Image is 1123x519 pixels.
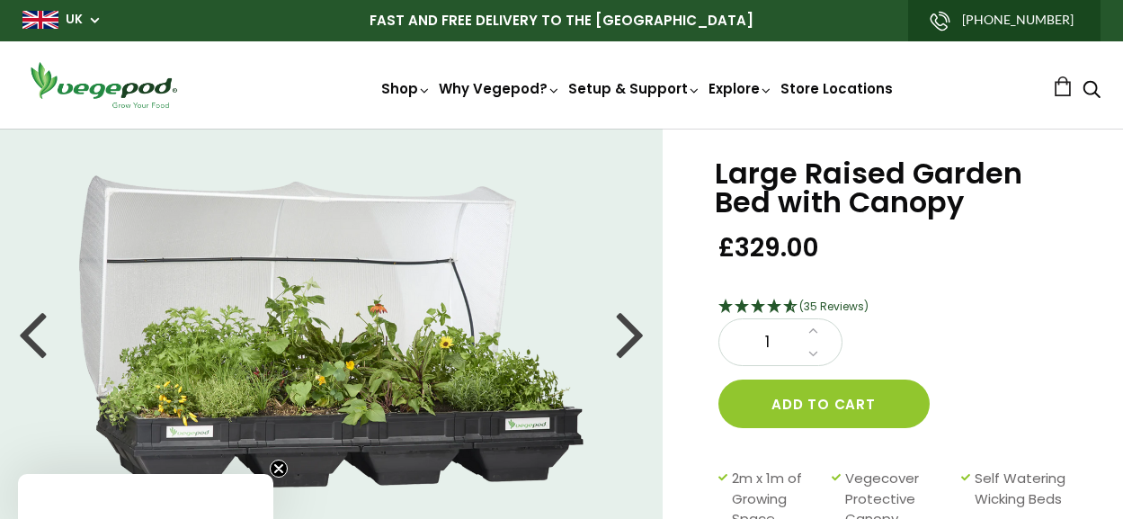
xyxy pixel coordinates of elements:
a: Increase quantity by 1 [803,319,824,343]
a: Shop [381,79,432,98]
button: Close teaser [270,460,288,478]
img: Large Raised Garden Bed with Canopy [79,175,584,490]
img: Vegepod [22,59,184,111]
span: 1 [737,331,798,354]
span: (35 Reviews) [799,299,869,314]
span: £329.00 [718,231,819,264]
a: Setup & Support [568,79,701,98]
a: Store Locations [780,79,893,98]
button: Add to cart [718,380,930,428]
a: Search [1083,82,1101,101]
a: UK [66,11,83,29]
img: gb_large.png [22,11,58,29]
a: Explore [709,79,773,98]
h1: Large Raised Garden Bed with Canopy [715,159,1078,217]
a: Decrease quantity by 1 [803,343,824,366]
div: 4.69 Stars - 35 [718,296,1078,319]
div: Close teaser [18,474,273,519]
a: Why Vegepod? [439,79,561,98]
